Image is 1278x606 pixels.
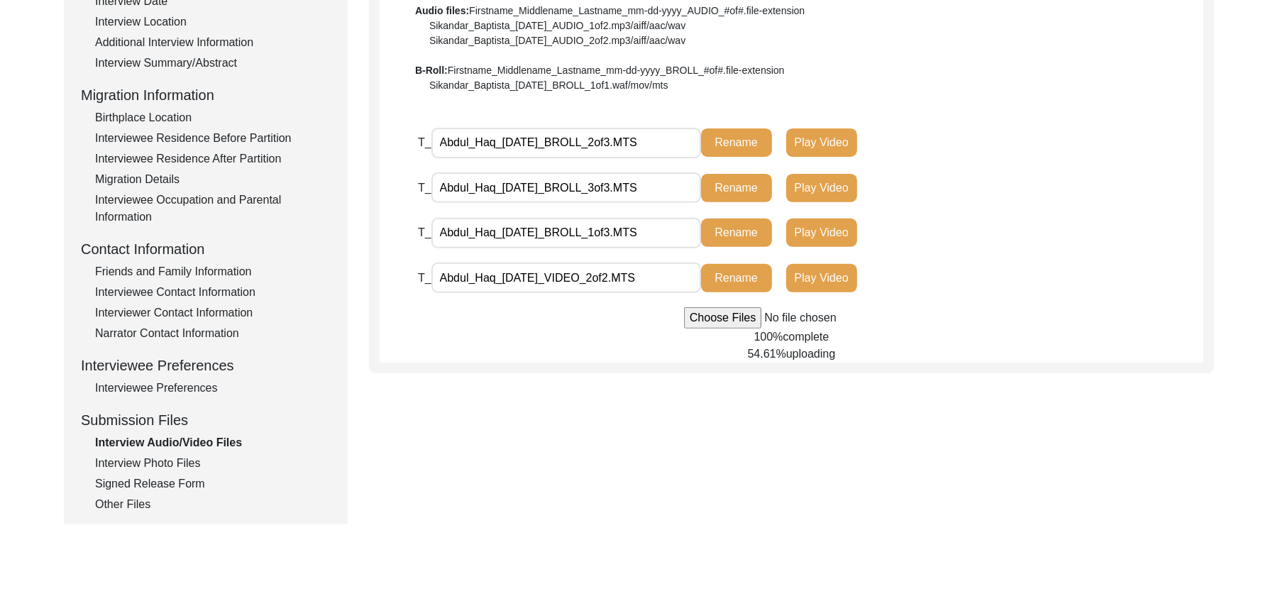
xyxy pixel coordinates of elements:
[786,128,857,157] button: Play Video
[95,304,331,321] div: Interviewer Contact Information
[95,455,331,472] div: Interview Photo Files
[95,109,331,126] div: Birthplace Location
[95,380,331,397] div: Interviewee Preferences
[418,226,431,238] span: T_
[81,238,331,260] div: Contact Information
[786,174,857,202] button: Play Video
[701,174,772,202] button: Rename
[701,219,772,247] button: Rename
[783,331,830,343] span: complete
[418,272,431,284] span: T_
[786,348,835,360] span: uploading
[786,264,857,292] button: Play Video
[418,182,431,194] span: T_
[81,355,331,376] div: Interviewee Preferences
[418,136,431,148] span: T_
[95,263,331,280] div: Friends and Family Information
[81,84,331,106] div: Migration Information
[95,192,331,226] div: Interviewee Occupation and Parental Information
[95,284,331,301] div: Interviewee Contact Information
[754,331,783,343] span: 100%
[415,65,448,76] b: B-Roll:
[95,130,331,147] div: Interviewee Residence Before Partition
[95,55,331,72] div: Interview Summary/Abstract
[95,34,331,51] div: Additional Interview Information
[95,325,331,342] div: Narrator Contact Information
[81,409,331,431] div: Submission Files
[95,171,331,188] div: Migration Details
[95,475,331,492] div: Signed Release Form
[415,5,469,16] b: Audio files:
[95,496,331,513] div: Other Files
[786,219,857,247] button: Play Video
[701,264,772,292] button: Rename
[95,13,331,31] div: Interview Location
[748,348,786,360] span: 54.61%
[701,128,772,157] button: Rename
[95,150,331,167] div: Interviewee Residence After Partition
[95,434,331,451] div: Interview Audio/Video Files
